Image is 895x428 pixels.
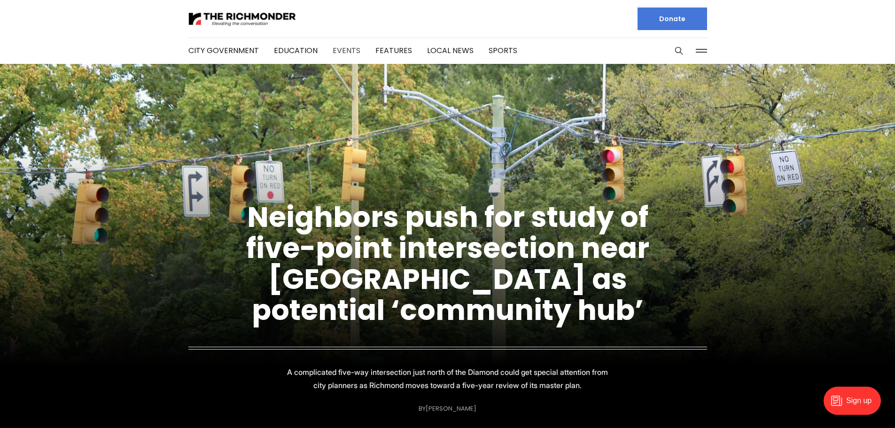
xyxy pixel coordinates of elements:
iframe: portal-trigger [816,382,895,428]
a: Donate [638,8,707,30]
a: [PERSON_NAME] [426,404,476,413]
a: City Government [188,45,259,56]
a: Sports [489,45,517,56]
a: Events [333,45,360,56]
a: Neighbors push for study of five-point intersection near [GEOGRAPHIC_DATA] as potential ‘communit... [246,197,649,330]
img: The Richmonder [188,11,296,27]
div: By [419,405,476,412]
button: Search this site [672,44,686,58]
a: Education [274,45,318,56]
a: Features [375,45,412,56]
p: A complicated five-way intersection just north of the Diamond could get special attention from ci... [280,366,615,392]
a: Local News [427,45,474,56]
